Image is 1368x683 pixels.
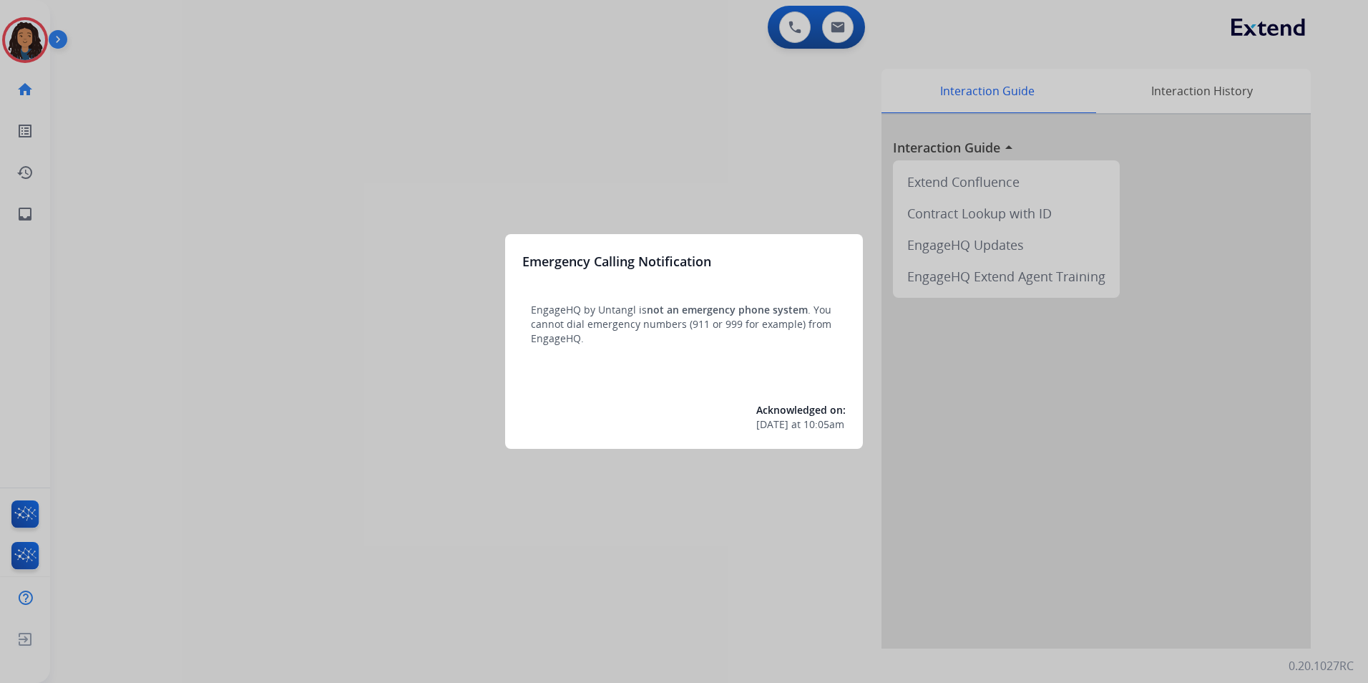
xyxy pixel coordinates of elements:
[522,251,711,271] h3: Emergency Calling Notification
[803,417,844,432] span: 10:05am
[756,403,846,417] span: Acknowledged on:
[756,417,846,432] div: at
[647,303,808,316] span: not an emergency phone system
[756,417,788,432] span: [DATE]
[1289,657,1354,674] p: 0.20.1027RC
[531,303,837,346] p: EngageHQ by Untangl is . You cannot dial emergency numbers (911 or 999 for example) from EngageHQ.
